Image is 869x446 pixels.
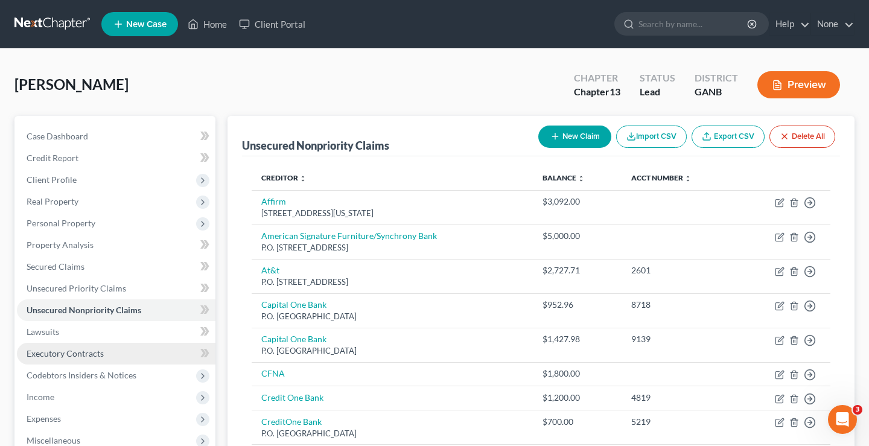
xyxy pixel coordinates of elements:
button: New Claim [538,126,611,148]
span: Unsecured Priority Claims [27,283,126,293]
span: Executory Contracts [27,348,104,358]
span: Case Dashboard [27,131,88,141]
a: Unsecured Priority Claims [17,278,215,299]
span: Personal Property [27,218,95,228]
a: Property Analysis [17,234,215,256]
a: At&t [261,265,279,275]
div: Unsecured Nonpriority Claims [242,138,389,153]
span: Miscellaneous [27,435,80,445]
div: Lead [640,85,675,99]
button: Preview [757,71,840,98]
button: Delete All [769,126,835,148]
div: P.O. [GEOGRAPHIC_DATA] [261,428,523,439]
div: P.O. [STREET_ADDRESS] [261,276,523,288]
span: 3 [853,405,862,415]
div: Chapter [574,71,620,85]
div: P.O. [GEOGRAPHIC_DATA] [261,345,523,357]
div: P.O. [GEOGRAPHIC_DATA] [261,311,523,322]
span: Secured Claims [27,261,84,272]
span: Real Property [27,196,78,206]
a: Home [182,13,233,35]
div: 8718 [631,299,727,311]
a: None [811,13,854,35]
div: $3,092.00 [543,196,612,208]
i: unfold_more [684,175,692,182]
div: [STREET_ADDRESS][US_STATE] [261,208,523,219]
div: 9139 [631,333,727,345]
a: Executory Contracts [17,343,215,365]
a: Affirm [261,196,286,206]
span: Codebtors Insiders & Notices [27,370,136,380]
span: [PERSON_NAME] [14,75,129,93]
div: Status [640,71,675,85]
a: Acct Number unfold_more [631,173,692,182]
i: unfold_more [299,175,307,182]
button: Import CSV [616,126,687,148]
div: P.O. [STREET_ADDRESS] [261,242,523,253]
span: Client Profile [27,174,77,185]
div: $1,427.98 [543,333,612,345]
div: $700.00 [543,416,612,428]
i: unfold_more [578,175,585,182]
a: Lawsuits [17,321,215,343]
a: Creditor unfold_more [261,173,307,182]
div: Chapter [574,85,620,99]
a: Balance unfold_more [543,173,585,182]
div: 2601 [631,264,727,276]
div: $1,800.00 [543,368,612,380]
div: District [695,71,738,85]
a: CreditOne Bank [261,416,322,427]
div: GANB [695,85,738,99]
div: $1,200.00 [543,392,612,404]
iframe: Intercom live chat [828,405,857,434]
a: Case Dashboard [17,126,215,147]
a: Capital One Bank [261,334,326,344]
span: Lawsuits [27,327,59,337]
a: Help [769,13,810,35]
span: Credit Report [27,153,78,163]
div: $952.96 [543,299,612,311]
a: Capital One Bank [261,299,326,310]
div: 4819 [631,392,727,404]
span: Income [27,392,54,402]
div: $2,727.71 [543,264,612,276]
span: 13 [610,86,620,97]
a: Client Portal [233,13,311,35]
div: 5219 [631,416,727,428]
a: American Signature Furniture/Synchrony Bank [261,231,437,241]
span: Property Analysis [27,240,94,250]
div: $5,000.00 [543,230,612,242]
span: Expenses [27,413,61,424]
a: Credit One Bank [261,392,323,403]
a: Secured Claims [17,256,215,278]
a: Credit Report [17,147,215,169]
span: New Case [126,20,167,29]
a: Export CSV [692,126,765,148]
span: Unsecured Nonpriority Claims [27,305,141,315]
a: Unsecured Nonpriority Claims [17,299,215,321]
a: CFNA [261,368,285,378]
input: Search by name... [638,13,749,35]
